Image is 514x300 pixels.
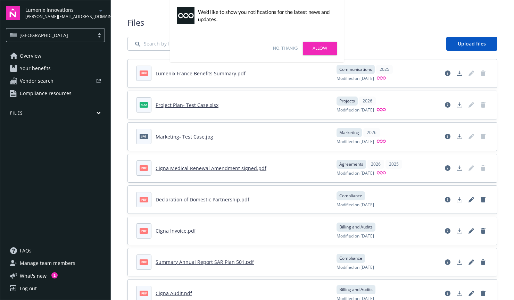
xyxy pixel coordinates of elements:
[140,165,148,170] span: pdf
[198,8,333,23] div: We'd like to show you notifications for the latest news and updates.
[20,283,37,294] div: Log out
[6,110,105,119] button: Files
[478,162,489,174] span: Delete document
[140,228,148,233] span: pdf
[337,264,374,270] span: Modified on [DATE]
[376,65,393,74] div: 2025
[466,288,477,299] a: Edit document
[466,225,477,236] a: Edit document
[454,194,465,205] a: Download document
[156,133,213,140] a: Marketing- Test Case.jpg
[367,160,384,169] div: 2026
[19,32,68,39] span: [GEOGRAPHIC_DATA]
[156,165,266,172] a: Cigna Medical Renewal Amendment signed.pdf
[20,245,32,256] span: FAQs
[25,6,105,20] button: Lumenix Innovations[PERSON_NAME][EMAIL_ADDRESS][DOMAIN_NAME]arrowDropDown
[20,75,53,86] span: Vendor search
[446,37,497,51] a: Upload files
[337,233,374,239] span: Modified on [DATE]
[339,98,355,104] span: Projects
[6,245,105,256] a: FAQs
[20,50,41,61] span: Overview
[466,257,477,268] a: Edit document
[339,193,362,199] span: Compliance
[20,258,75,269] span: Manage team members
[140,70,148,76] span: pdf
[20,88,72,99] span: Compliance resources
[140,291,148,296] span: pdf
[442,131,453,142] a: View file details
[339,224,373,230] span: Billing and Audits
[385,160,402,169] div: 2025
[478,225,489,236] a: Delete document
[6,272,58,280] button: What's new1
[140,102,148,107] span: xlsx
[6,6,20,20] img: navigator-logo.svg
[442,225,453,236] a: View file details
[466,68,477,79] span: Edit document
[442,68,453,79] a: View file details
[466,131,477,142] span: Edit document
[478,194,489,205] a: Delete document
[51,272,58,278] div: 1
[127,37,232,51] input: Search by file name...
[478,257,489,268] a: Delete document
[156,70,246,77] a: Lumenix France Benefits Summary.pdf
[454,68,465,79] a: Download document
[454,131,465,142] a: Download document
[442,288,453,299] a: View file details
[466,194,477,205] a: Edit document
[454,162,465,174] a: Download document
[156,102,218,108] a: Project Plan- Test Case.xlsx
[337,202,374,208] span: Modified on [DATE]
[6,75,105,86] a: Vendor search
[478,131,489,142] span: Delete document
[156,196,249,203] a: Declaration of Domestic Partnership.pdf
[478,288,489,299] a: Delete document
[454,225,465,236] a: Download document
[442,99,453,110] a: View file details
[337,170,374,177] span: Modified on [DATE]
[466,99,477,110] span: Edit document
[454,257,465,268] a: Download document
[156,259,254,265] a: Summary Annual Report SAR Plan 501.pdf
[140,134,148,139] span: jpg
[10,32,91,39] span: [GEOGRAPHIC_DATA]
[6,63,105,74] a: Your benefits
[156,227,196,234] a: Cigna Invoice.pdf
[458,40,486,47] span: Upload files
[25,6,97,14] span: Lumenix Innovations
[478,99,489,110] span: Delete document
[337,107,374,114] span: Modified on [DATE]
[339,161,363,167] span: Agreements
[97,6,105,15] a: arrowDropDown
[337,139,374,145] span: Modified on [DATE]
[156,290,192,297] a: Cigna Audit.pdf
[20,63,51,74] span: Your benefits
[363,128,380,137] div: 2026
[454,288,465,299] a: Download document
[6,88,105,99] a: Compliance resources
[339,130,359,136] span: Marketing
[6,258,105,269] a: Manage team members
[442,162,453,174] a: View file details
[140,197,148,202] span: pdf
[127,17,497,28] span: Files
[454,99,465,110] a: Download document
[339,286,373,293] span: Billing and Audits
[140,259,148,265] span: pdf
[466,162,477,174] span: Edit document
[25,14,97,20] span: [PERSON_NAME][EMAIL_ADDRESS][DOMAIN_NAME]
[337,75,374,82] span: Modified on [DATE]
[339,255,362,261] span: Compliance
[359,97,376,106] div: 2026
[339,66,372,73] span: Communications
[442,257,453,268] a: View file details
